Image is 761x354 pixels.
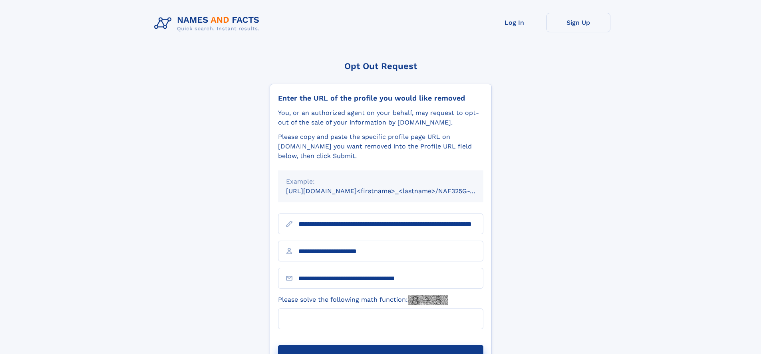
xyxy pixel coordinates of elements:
a: Sign Up [546,13,610,32]
small: [URL][DOMAIN_NAME]<firstname>_<lastname>/NAF325G-xxxxxxxx [286,187,499,195]
a: Log In [483,13,546,32]
label: Please solve the following math function: [278,295,448,305]
div: Enter the URL of the profile you would like removed [278,94,483,103]
div: You, or an authorized agent on your behalf, may request to opt-out of the sale of your informatio... [278,108,483,127]
img: Logo Names and Facts [151,13,266,34]
div: Opt Out Request [270,61,492,71]
div: Please copy and paste the specific profile page URL on [DOMAIN_NAME] you want removed into the Pr... [278,132,483,161]
div: Example: [286,177,475,186]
